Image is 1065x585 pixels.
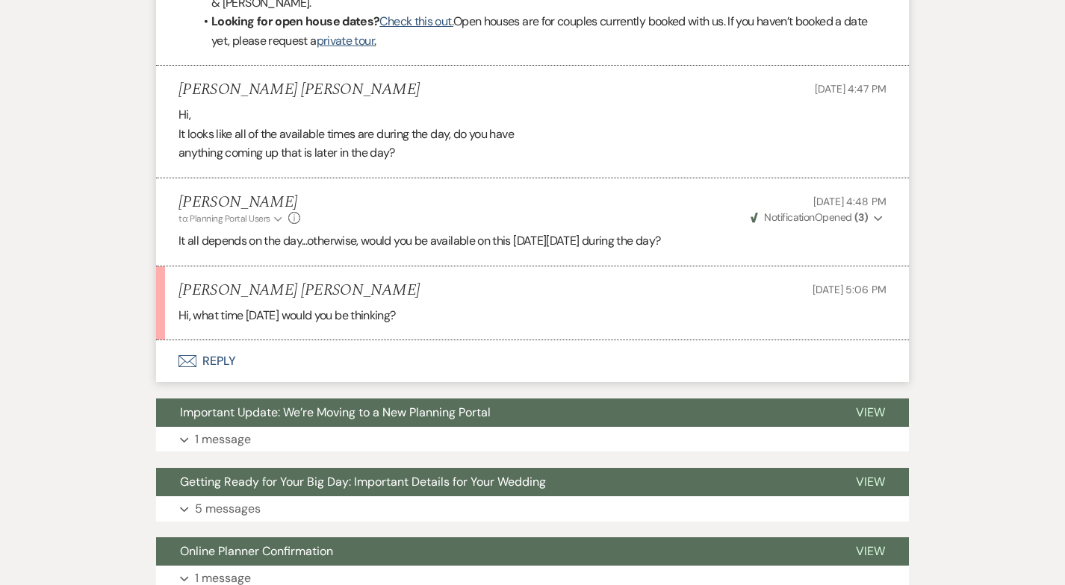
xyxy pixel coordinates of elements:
[178,213,270,225] span: to: Planning Portal Users
[813,283,887,296] span: [DATE] 5:06 PM
[856,474,885,489] span: View
[211,13,379,29] strong: Looking for open house dates?
[748,210,887,225] button: NotificationOpened (3)
[854,210,868,224] strong: ( 3 )
[832,537,909,566] button: View
[751,210,868,224] span: Opened
[178,231,887,251] p: It all depends on the day...otherwise, would you be available on this [DATE][DATE] during the day?
[832,398,909,427] button: View
[764,210,814,224] span: Notification
[156,427,909,452] button: 1 message
[815,82,887,96] span: [DATE] 4:47 PM
[178,281,420,300] h5: [PERSON_NAME] [PERSON_NAME]
[856,404,885,420] span: View
[195,430,251,449] p: 1 message
[832,468,909,496] button: View
[180,404,491,420] span: Important Update: We’re Moving to a New Planning Portal
[156,496,909,522] button: 5 messages
[178,105,887,163] div: Hi, It looks like all of the available times are during the day, do you have anything coming up t...
[178,193,300,212] h5: [PERSON_NAME]
[156,398,832,427] button: Important Update: We’re Moving to a New Planning Portal
[156,340,909,382] button: Reply
[856,543,885,559] span: View
[156,537,832,566] button: Online Planner Confirmation
[379,13,451,29] a: Check this out
[813,195,887,208] span: [DATE] 4:48 PM
[452,13,453,29] a: .
[156,468,832,496] button: Getting Ready for Your Big Day: Important Details for Your Wedding
[178,81,420,99] h5: [PERSON_NAME] [PERSON_NAME]
[178,306,887,325] p: Hi, what time [DATE] would you be thinking?
[178,212,285,225] button: to: Planning Portal Users
[211,13,867,49] span: Open houses are for couples currently booked with us. If you haven’t booked a date yet, please re...
[180,474,546,489] span: Getting Ready for Your Big Day: Important Details for Your Wedding
[180,543,333,559] span: Online Planner Confirmation
[195,499,261,519] p: 5 messages
[317,33,374,49] a: private tour
[374,33,376,49] u: .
